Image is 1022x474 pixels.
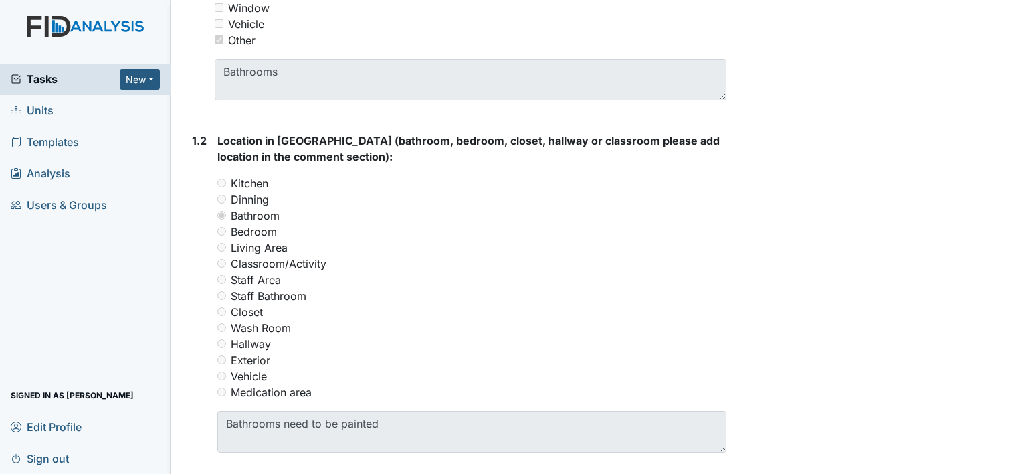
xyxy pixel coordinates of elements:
button: New [120,69,160,90]
input: Closet [217,307,226,316]
input: Staff Bathroom [217,291,226,300]
input: Wash Room [217,323,226,332]
span: Edit Profile [11,416,82,437]
input: Kitchen [217,179,226,187]
input: Medication area [217,388,226,396]
label: Bathroom [231,208,280,224]
span: Templates [11,132,79,153]
span: Signed in as [PERSON_NAME] [11,385,134,406]
input: Vehicle [215,19,223,28]
span: Analysis [11,163,70,184]
label: Wash Room [231,320,291,336]
label: Medication area [231,384,312,400]
label: Classroom/Activity [231,256,326,272]
input: Vehicle [217,372,226,380]
input: Hallway [217,339,226,348]
div: Other [228,32,255,48]
textarea: Bathrooms [215,59,726,100]
input: Dinning [217,195,226,204]
input: Bathroom [217,211,226,220]
input: Classroom/Activity [217,259,226,268]
label: Living Area [231,240,288,256]
input: Other [215,35,223,44]
div: Vehicle [228,16,264,32]
textarea: Bathrooms need to be painted [217,411,726,453]
label: Staff Bathroom [231,288,306,304]
a: Tasks [11,71,120,87]
label: Staff Area [231,272,281,288]
label: Dinning [231,191,269,208]
label: Kitchen [231,175,268,191]
label: Closet [231,304,263,320]
input: Staff Area [217,275,226,284]
label: Vehicle [231,368,267,384]
input: Living Area [217,243,226,252]
label: 1.2 [192,133,207,149]
input: Window [215,3,223,12]
span: Sign out [11,448,69,469]
span: Location in [GEOGRAPHIC_DATA] (bathroom, bedroom, closet, hallway or classroom please add locatio... [217,134,720,163]
span: Users & Groups [11,195,107,216]
span: Units [11,100,54,121]
label: Bedroom [231,224,277,240]
label: Exterior [231,352,270,368]
label: Hallway [231,336,271,352]
input: Bedroom [217,227,226,236]
input: Exterior [217,355,226,364]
